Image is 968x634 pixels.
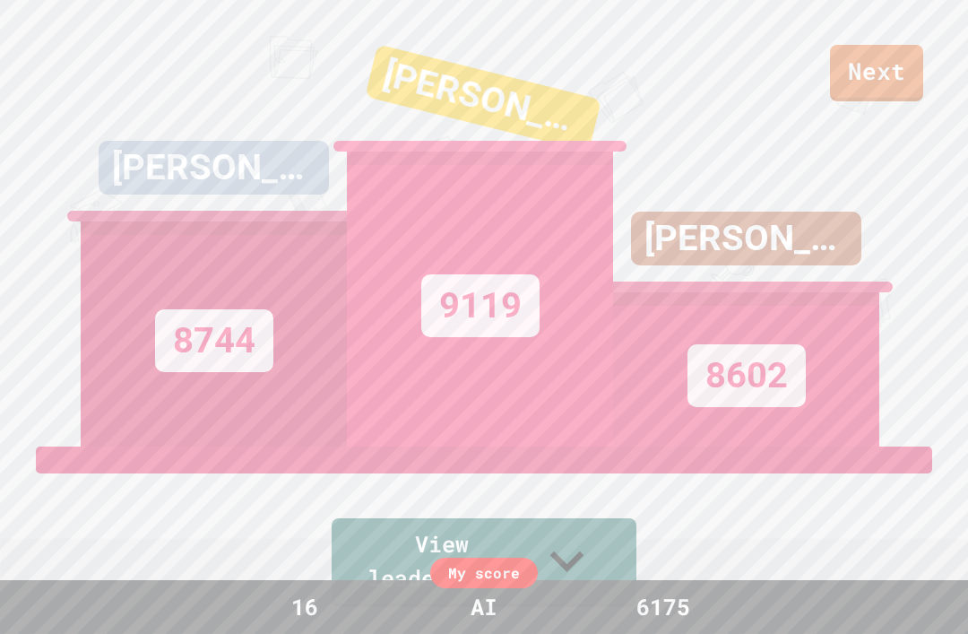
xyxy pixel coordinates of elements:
[238,590,372,624] div: 16
[332,518,636,607] a: View leaderboard
[596,590,730,624] div: 6175
[453,590,515,624] div: AI
[631,212,861,265] div: [PERSON_NAME]
[687,344,806,407] div: 8602
[155,309,273,372] div: 8744
[430,558,538,588] div: My score
[99,141,329,195] div: [PERSON_NAME],,,,,,,
[365,44,601,152] div: [PERSON_NAME]:
[421,274,540,337] div: 9119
